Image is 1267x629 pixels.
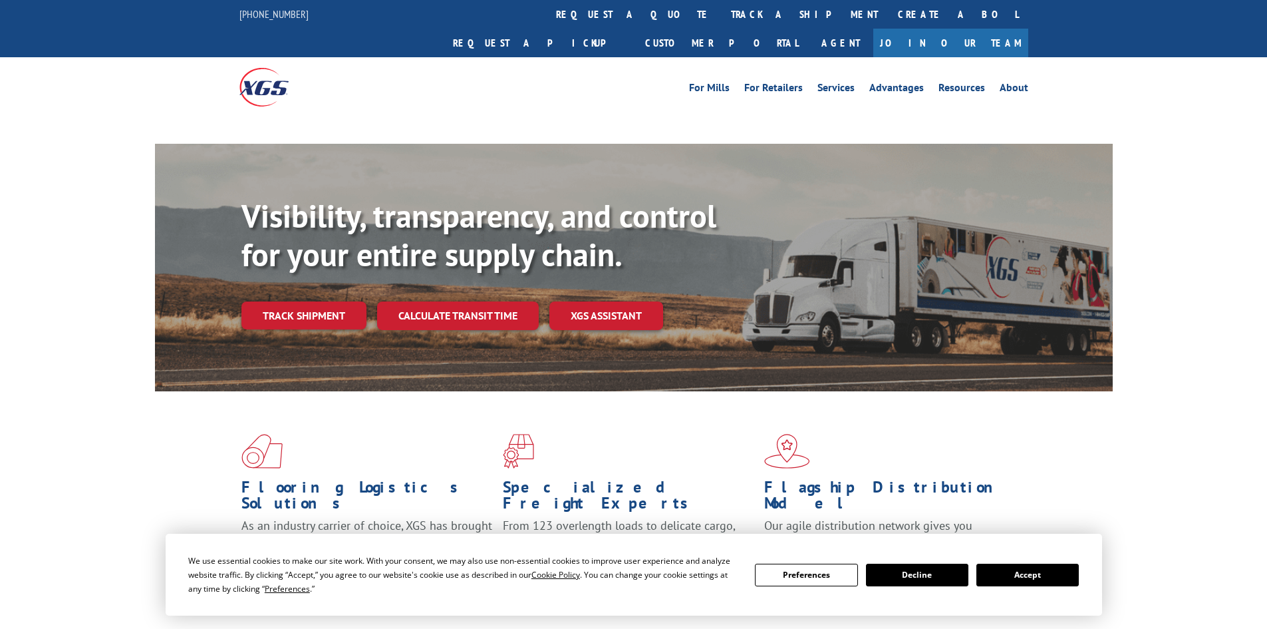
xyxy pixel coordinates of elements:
a: For Retailers [744,83,803,97]
a: Join Our Team [873,29,1028,57]
h1: Flooring Logistics Solutions [241,479,493,518]
a: [PHONE_NUMBER] [239,7,309,21]
div: We use essential cookies to make our site work. With your consent, we may also use non-essential ... [188,554,739,596]
a: Track shipment [241,302,366,329]
a: Advantages [869,83,924,97]
span: As an industry carrier of choice, XGS has brought innovation and dedication to flooring logistics... [241,518,492,565]
p: From 123 overlength loads to delicate cargo, our experienced staff knows the best way to move you... [503,518,754,577]
span: Preferences [265,583,310,594]
h1: Flagship Distribution Model [764,479,1016,518]
span: Our agile distribution network gives you nationwide inventory management on demand. [764,518,1009,549]
a: Customer Portal [635,29,808,57]
button: Decline [866,564,968,586]
button: Accept [976,564,1079,586]
div: Cookie Consent Prompt [166,534,1102,616]
a: Agent [808,29,873,57]
a: About [1000,83,1028,97]
b: Visibility, transparency, and control for your entire supply chain. [241,195,716,275]
a: XGS ASSISTANT [549,302,663,330]
img: xgs-icon-focused-on-flooring-red [503,434,534,469]
img: xgs-icon-total-supply-chain-intelligence-red [241,434,283,469]
a: Request a pickup [443,29,635,57]
h1: Specialized Freight Experts [503,479,754,518]
a: For Mills [689,83,730,97]
a: Resources [938,83,985,97]
button: Preferences [755,564,857,586]
span: Cookie Policy [531,569,580,580]
img: xgs-icon-flagship-distribution-model-red [764,434,810,469]
a: Calculate transit time [377,302,539,330]
a: Services [817,83,855,97]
